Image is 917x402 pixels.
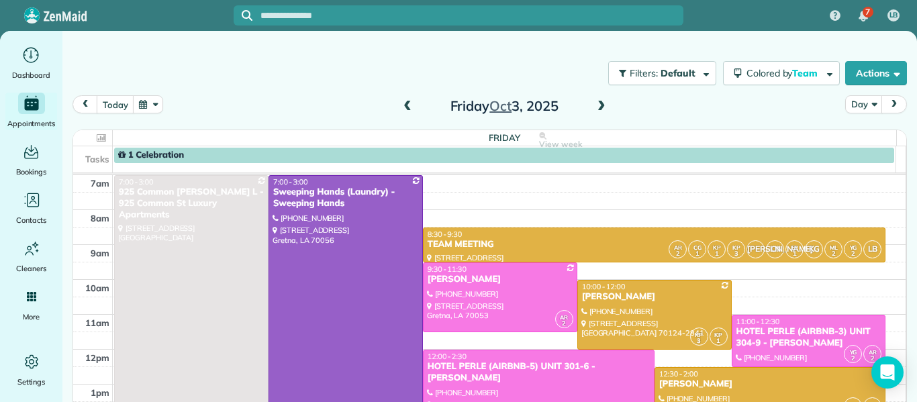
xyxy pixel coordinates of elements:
small: 1 [786,248,803,260]
span: Appointments [7,117,56,130]
span: KG [805,240,823,258]
span: AR [869,348,877,356]
span: 12:00 - 2:30 [428,352,467,361]
span: 8am [91,213,109,223]
span: LB [863,240,881,258]
span: 7:00 - 3:00 [273,177,308,187]
div: Sweeping Hands (Laundry) - Sweeping Hands [273,187,419,209]
span: Friday [489,132,520,143]
button: next [881,95,907,113]
span: KP [714,331,722,338]
small: 1 [708,248,725,260]
small: 2 [556,317,573,330]
small: 1 [689,248,706,260]
a: Contacts [5,189,57,227]
a: Settings [5,351,57,389]
span: AR [560,313,568,321]
span: 7am [91,178,109,189]
div: HOTEL PERLE (AIRBNB-3) UNIT 304-9 - [PERSON_NAME] [736,326,882,349]
span: CG [693,244,702,251]
span: ML [830,244,838,251]
button: Focus search [234,10,252,21]
span: Dashboard [12,68,50,82]
span: More [23,310,40,323]
span: 7 [865,7,870,17]
a: Filters: Default [601,61,716,85]
span: 1pm [91,387,109,398]
span: Bookings [16,165,47,179]
small: 2 [825,248,842,260]
button: today [97,95,134,113]
span: 8:30 - 9:30 [428,230,463,239]
div: 7 unread notifications [849,1,877,31]
div: 925 Common [PERSON_NAME] L - 925 Common St Luxury Apartments [118,187,264,221]
span: 12:30 - 2:00 [659,369,698,379]
span: Contacts [16,213,46,227]
div: [PERSON_NAME] [581,291,728,303]
div: [PERSON_NAME] [427,274,573,285]
button: Colored byTeam [723,61,840,85]
span: 11am [85,317,109,328]
small: 3 [691,335,708,348]
span: Oct [489,97,512,114]
div: TEAM MEETING [427,239,882,250]
span: KP [732,244,740,251]
span: 9:30 - 11:30 [428,264,467,274]
span: YG [850,244,857,251]
span: KP [713,244,721,251]
span: Team [792,67,820,79]
a: Cleaners [5,238,57,275]
small: 2 [844,352,861,365]
span: KP [695,331,703,338]
span: 1 Celebration [118,150,184,160]
span: Colored by [746,67,822,79]
span: 11:00 - 12:30 [736,317,780,326]
span: EP [791,244,799,251]
button: Actions [845,61,907,85]
span: 9am [91,248,109,258]
span: 10am [85,283,109,293]
span: Filters: [630,67,658,79]
span: LB [889,10,898,21]
span: [PERSON_NAME] [746,240,765,258]
small: 2 [669,248,686,260]
span: View week [539,139,582,150]
span: AR [674,244,682,251]
button: prev [73,95,98,113]
button: Day [845,95,882,113]
button: Filters: Default [608,61,716,85]
a: Bookings [5,141,57,179]
a: Dashboard [5,44,57,82]
span: Cleaners [16,262,46,275]
a: Appointments [5,93,57,130]
span: Settings [17,375,46,389]
span: 10:00 - 12:00 [582,282,626,291]
small: 2 [864,352,881,365]
small: 3 [728,248,744,260]
span: LN [766,240,784,258]
span: 12pm [85,352,109,363]
span: YG [850,348,857,356]
h2: Friday 3, 2025 [420,99,588,113]
div: HOTEL PERLE (AIRBNB-5) UNIT 301-6 - [PERSON_NAME] [427,361,650,384]
span: 7:00 - 3:00 [119,177,154,187]
small: 2 [844,248,861,260]
small: 1 [710,335,727,348]
span: Default [661,67,696,79]
div: Open Intercom Messenger [871,356,904,389]
svg: Focus search [242,10,252,21]
div: [PERSON_NAME] [659,379,882,390]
